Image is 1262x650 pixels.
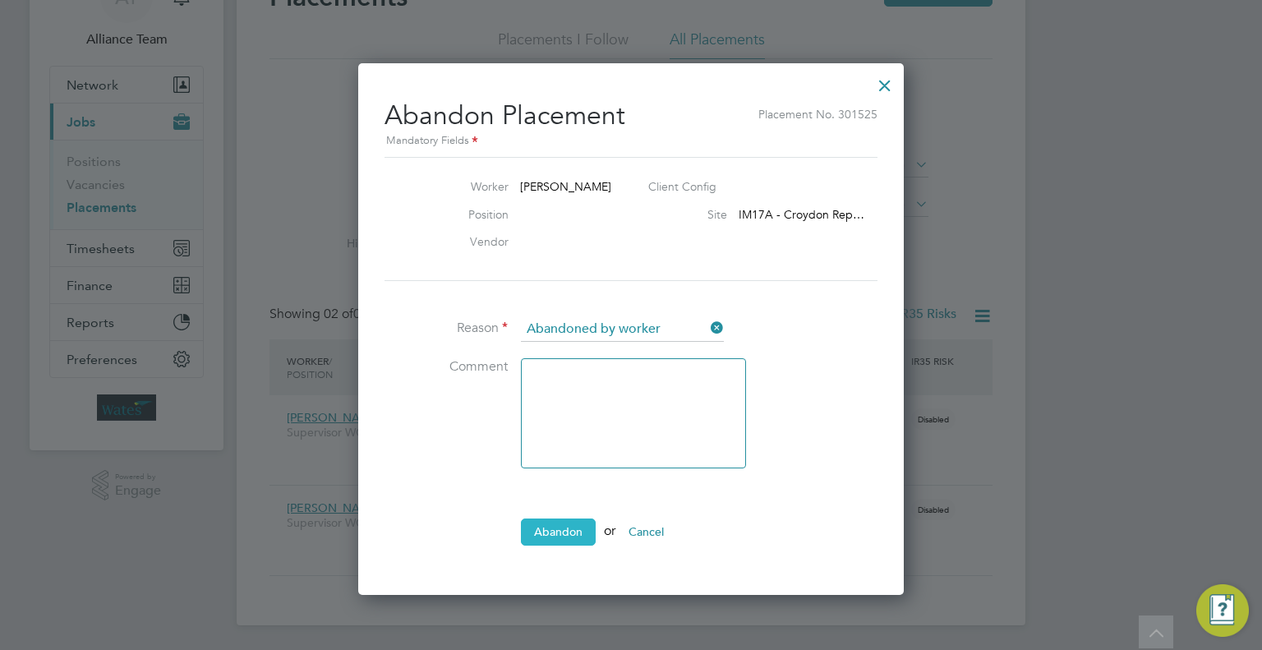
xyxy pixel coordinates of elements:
[648,179,716,194] label: Client Config
[521,317,724,342] input: Select one
[1196,584,1249,637] button: Engage Resource Center
[520,179,611,194] span: [PERSON_NAME]
[385,358,508,376] label: Comment
[418,179,509,194] label: Worker
[418,234,509,249] label: Vendor
[661,207,727,222] label: Site
[521,519,596,545] button: Abandon
[385,320,508,337] label: Reason
[385,519,877,561] li: or
[418,207,509,222] label: Position
[385,132,877,150] div: Mandatory Fields
[739,207,864,222] span: IM17A - Croydon Rep…
[758,99,877,122] span: Placement No. 301525
[385,86,877,151] h2: Abandon Placement
[615,519,677,545] button: Cancel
